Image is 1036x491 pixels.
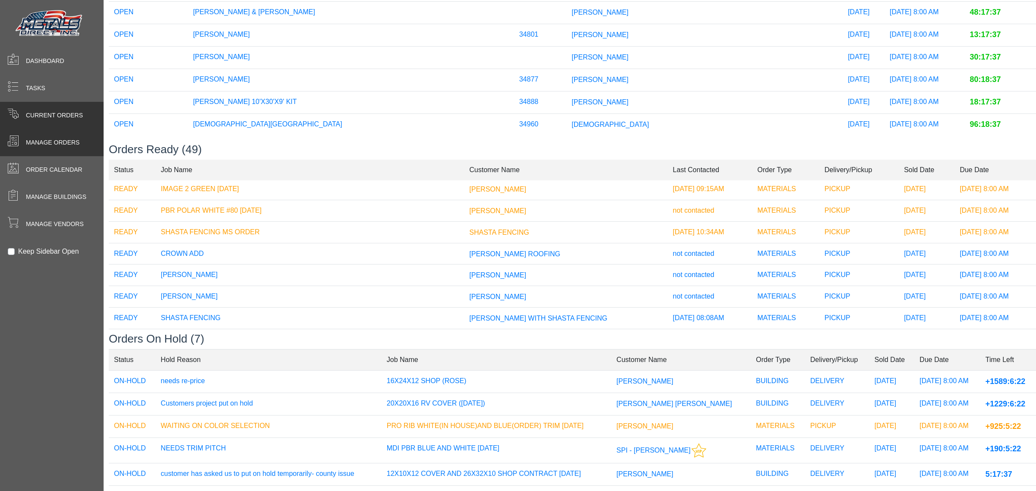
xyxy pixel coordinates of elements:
td: Delivery/Pickup [805,349,869,371]
td: READY [109,200,155,222]
td: READY [109,307,155,329]
td: BUILDING [751,371,805,393]
td: PICKUP [819,329,899,350]
td: [DATE] 8:00 AM [884,113,964,136]
td: [PERSON_NAME] [188,46,514,69]
h3: Orders On Hold (7) [109,332,1036,346]
td: OPEN [109,91,188,113]
td: Sold Date [869,349,914,371]
td: [DATE] 8:00 AM [884,46,964,69]
td: Sold Date [899,159,954,180]
td: [DATE] 8:00 AM [954,286,1036,308]
span: [PERSON_NAME] [572,31,629,38]
td: SHASTA FENCING [155,307,464,329]
td: DELIVERY [805,438,869,463]
td: SHASTA FENCING MS ORDER [155,221,464,243]
td: Due Date [954,159,1036,180]
td: Customers project put on hold [155,393,381,415]
td: [DATE] [869,415,914,438]
td: [DATE] 8:00 AM [954,264,1036,286]
td: [PERSON_NAME] [188,69,514,91]
td: 16X24X12 SHOP (ROSE) [382,371,611,393]
td: [DATE] 8:00 AM [914,463,980,486]
td: [DATE] [843,1,884,24]
span: [PERSON_NAME] [469,207,526,214]
td: [DATE] [869,393,914,415]
td: MATERIALS [752,221,819,243]
td: [DATE] 8:00 AM [954,307,1036,329]
td: BUILDING [751,393,805,415]
span: [PERSON_NAME] [572,76,629,83]
td: Customer Name [611,349,751,371]
img: Metals Direct Inc Logo [13,8,86,40]
td: Job Name [382,349,611,371]
td: ON-HOLD [109,415,155,438]
td: Status [109,159,155,180]
td: [PERSON_NAME] [155,286,464,308]
td: TOP RIDGE [155,329,464,350]
td: [DATE] [899,179,954,200]
td: 34801 [514,24,567,46]
td: PICKUP [819,286,899,308]
span: 96:18:37 [970,120,1001,129]
td: MATERIALS [752,307,819,329]
td: DELIVERY [805,463,869,486]
td: Delivery/Pickup [819,159,899,180]
span: 13:17:37 [970,31,1001,39]
span: Current Orders [26,111,83,120]
span: 18:17:37 [970,98,1001,107]
span: +1589:6:22 [985,377,1026,386]
td: [DATE] [843,46,884,69]
span: [PERSON_NAME] [616,422,673,430]
td: MATERIALS [752,286,819,308]
td: [DEMOGRAPHIC_DATA][GEOGRAPHIC_DATA] [188,113,514,136]
span: [PERSON_NAME] [572,98,629,105]
td: MATERIALS [751,438,805,463]
td: DELIVERY [805,393,869,415]
td: ON-HOLD [109,371,155,393]
td: OPEN [109,69,188,91]
td: Order Type [752,159,819,180]
td: PICKUP [805,415,869,438]
td: [DATE] [899,307,954,329]
td: CROWN ADD [155,243,464,264]
td: not contacted [668,200,752,222]
td: PRO RIB WHITE(IN HOUSE)AND BLUE(ORDER) TRIM [DATE] [382,415,611,438]
span: 5:17:37 [985,470,1012,478]
td: OPEN [109,24,188,46]
td: PICKUP [819,179,899,200]
td: MATERIALS [752,329,819,350]
span: [PERSON_NAME] ROOFING [469,250,560,257]
td: PICKUP [819,264,899,286]
td: PICKUP [819,243,899,264]
td: READY [109,221,155,243]
span: [PERSON_NAME] [572,8,629,16]
td: MATERIALS [752,243,819,264]
td: Order Type [751,349,805,371]
td: Customer Name [464,159,667,180]
td: ON-HOLD [109,393,155,415]
td: MATERIALS [752,264,819,286]
td: [DATE] [843,69,884,91]
span: Dashboard [26,57,64,66]
td: not contacted [668,329,752,350]
td: [DATE] 8:00 AM [914,393,980,415]
span: [PERSON_NAME] [469,186,526,193]
td: [PERSON_NAME] & [PERSON_NAME] [188,1,514,24]
span: [PERSON_NAME] WITH SHASTA FENCING [469,315,607,322]
h3: Orders Ready (49) [109,143,1036,156]
span: [PERSON_NAME] [469,271,526,279]
td: MATERIALS [752,179,819,200]
span: +925:5:22 [985,422,1021,431]
td: READY [109,329,155,350]
span: Manage Orders [26,138,79,147]
td: 12X10X12 COVER AND 26X32X10 SHOP CONTRACT [DATE] [382,463,611,486]
td: READY [109,286,155,308]
td: [DATE] 8:00 AM [954,179,1036,200]
label: Keep Sidebar Open [18,246,79,257]
td: Status [109,349,155,371]
td: Time Left [980,349,1036,371]
span: +190:5:22 [985,444,1021,453]
td: [DATE] [899,200,954,222]
td: [DATE] [843,91,884,113]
